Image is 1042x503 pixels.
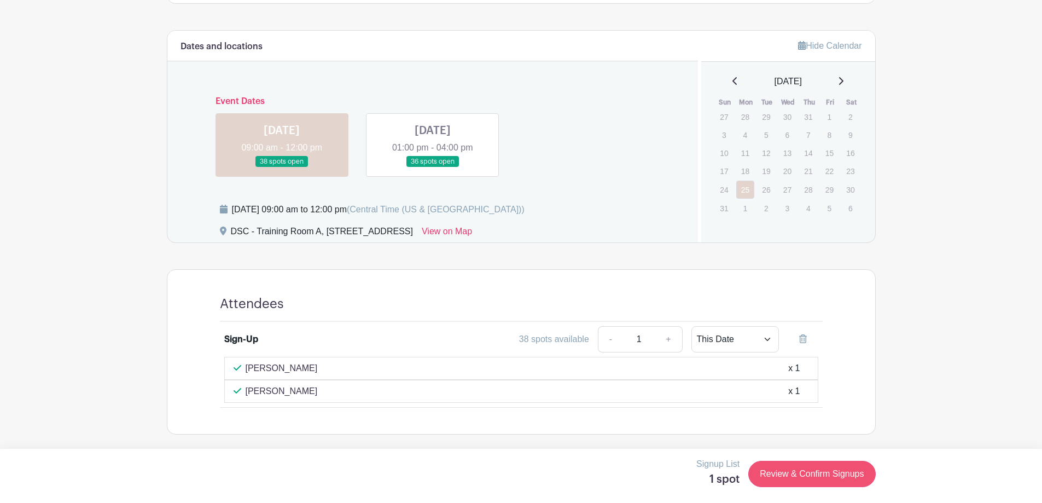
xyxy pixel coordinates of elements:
[778,126,796,143] p: 6
[715,108,733,125] p: 27
[788,362,800,375] div: x 1
[799,108,817,125] p: 31
[715,144,733,161] p: 10
[778,181,796,198] p: 27
[757,181,775,198] p: 26
[715,200,733,217] p: 31
[748,461,875,487] a: Review & Confirm Signups
[757,163,775,180] p: 19
[347,205,525,214] span: (Central Time (US & [GEOGRAPHIC_DATA]))
[181,42,263,52] h6: Dates and locations
[820,163,839,180] p: 22
[778,108,796,125] p: 30
[820,144,839,161] p: 15
[841,144,859,161] p: 16
[757,108,775,125] p: 29
[799,97,820,108] th: Thu
[778,200,796,217] p: 3
[736,97,757,108] th: Mon
[422,225,472,242] a: View on Map
[736,200,754,217] p: 1
[756,97,778,108] th: Tue
[736,126,754,143] p: 4
[224,333,258,346] div: Sign-Up
[736,144,754,161] p: 11
[696,458,740,471] p: Signup List
[232,203,525,216] div: [DATE] 09:00 am to 12:00 pm
[246,385,318,398] p: [PERSON_NAME]
[798,41,861,50] a: Hide Calendar
[799,163,817,180] p: 21
[799,181,817,198] p: 28
[231,225,413,242] div: DSC - Training Room A, [STREET_ADDRESS]
[841,108,859,125] p: 2
[841,200,859,217] p: 6
[820,126,839,143] p: 8
[715,163,733,180] p: 17
[655,326,682,352] a: +
[778,163,796,180] p: 20
[715,126,733,143] p: 3
[220,296,284,312] h4: Attendees
[757,200,775,217] p: 2
[736,163,754,180] p: 18
[841,97,862,108] th: Sat
[820,181,839,198] p: 29
[820,97,841,108] th: Fri
[207,96,659,107] h6: Event Dates
[820,200,839,217] p: 5
[757,126,775,143] p: 5
[841,181,859,198] p: 30
[841,163,859,180] p: 23
[799,144,817,161] p: 14
[799,126,817,143] p: 7
[246,362,318,375] p: [PERSON_NAME]
[778,144,796,161] p: 13
[775,75,802,88] span: [DATE]
[788,385,800,398] div: x 1
[598,326,623,352] a: -
[841,126,859,143] p: 9
[715,181,733,198] p: 24
[799,200,817,217] p: 4
[736,181,754,199] a: 25
[757,144,775,161] p: 12
[519,333,589,346] div: 38 spots available
[696,473,740,486] h5: 1 spot
[736,108,754,125] p: 28
[778,97,799,108] th: Wed
[714,97,736,108] th: Sun
[820,108,839,125] p: 1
